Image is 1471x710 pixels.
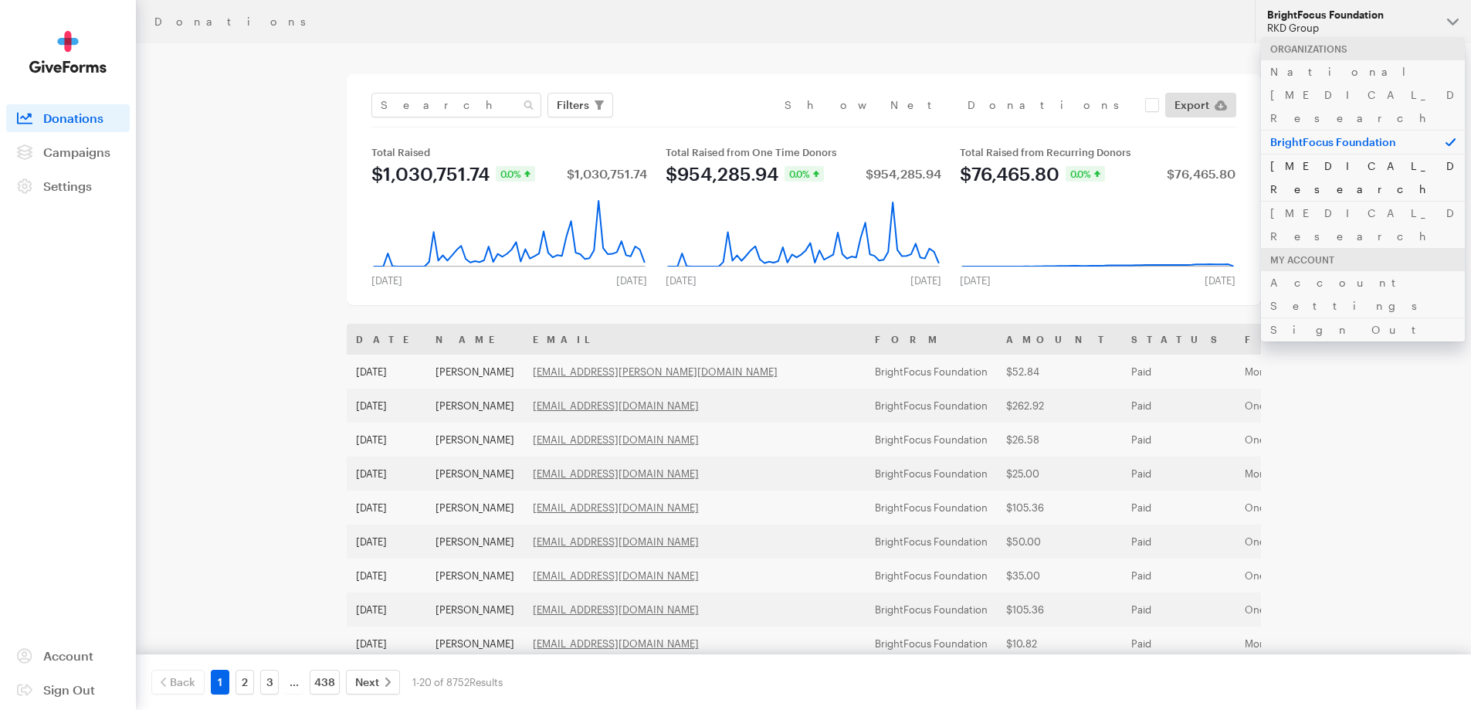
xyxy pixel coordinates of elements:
[426,559,524,593] td: [PERSON_NAME]
[1235,525,1412,559] td: One time
[1261,270,1465,318] a: Account Settings
[533,433,699,446] a: [EMAIL_ADDRESS][DOMAIN_NAME]
[347,559,426,593] td: [DATE]
[1122,355,1235,389] td: Paid
[43,110,103,125] span: Donations
[997,491,1122,525] td: $105.36
[866,491,997,525] td: BrightFocus Foundation
[866,627,997,661] td: BrightFocus Foundation
[533,467,699,480] a: [EMAIL_ADDRESS][DOMAIN_NAME]
[426,627,524,661] td: [PERSON_NAME]
[426,324,524,355] th: Name
[533,365,778,378] a: [EMAIL_ADDRESS][PERSON_NAME][DOMAIN_NAME]
[567,168,647,180] div: $1,030,751.74
[6,172,130,200] a: Settings
[1235,559,1412,593] td: One time
[557,96,589,114] span: Filters
[43,648,93,663] span: Account
[362,274,412,287] div: [DATE]
[866,324,997,355] th: Form
[666,165,778,183] div: $954,285.94
[347,324,426,355] th: Date
[347,355,426,389] td: [DATE]
[1261,59,1465,130] a: National [MEDICAL_DATA] Research
[1267,22,1435,35] div: RKD Group
[960,165,1059,183] div: $76,465.80
[1167,168,1235,180] div: $76,465.80
[43,178,92,193] span: Settings
[1174,96,1209,114] span: Export
[426,491,524,525] td: [PERSON_NAME]
[1122,525,1235,559] td: Paid
[533,569,699,582] a: [EMAIL_ADDRESS][DOMAIN_NAME]
[347,627,426,661] td: [DATE]
[1122,389,1235,423] td: Paid
[1122,423,1235,457] td: Paid
[347,457,426,491] td: [DATE]
[347,389,426,423] td: [DATE]
[533,501,699,514] a: [EMAIL_ADDRESS][DOMAIN_NAME]
[426,389,524,423] td: [PERSON_NAME]
[1195,274,1245,287] div: [DATE]
[310,670,340,695] a: 438
[997,389,1122,423] td: $262.92
[524,324,866,355] th: Email
[469,676,503,688] span: Results
[866,559,997,593] td: BrightFocus Foundation
[533,535,699,548] a: [EMAIL_ADDRESS][DOMAIN_NAME]
[496,166,535,182] div: 0.0%
[6,104,130,132] a: Donations
[997,593,1122,627] td: $105.36
[533,603,699,616] a: [EMAIL_ADDRESS][DOMAIN_NAME]
[1261,37,1465,60] div: Organizations
[6,676,130,704] a: Sign Out
[666,146,941,158] div: Total Raised from One Time Donors
[43,144,110,159] span: Campaigns
[6,138,130,166] a: Campaigns
[426,593,524,627] td: [PERSON_NAME]
[371,146,647,158] div: Total Raised
[1261,130,1465,154] p: BrightFocus Foundation
[997,355,1122,389] td: $52.84
[29,31,107,73] img: GiveForms
[346,670,400,695] a: Next
[866,457,997,491] td: BrightFocus Foundation
[1261,248,1465,271] div: My Account
[43,682,95,697] span: Sign Out
[1235,457,1412,491] td: Monthly
[533,637,699,650] a: [EMAIL_ADDRESS][DOMAIN_NAME]
[866,355,997,389] td: BrightFocus Foundation
[866,423,997,457] td: BrightFocus Foundation
[1122,627,1235,661] td: Paid
[236,670,254,695] a: 2
[1267,8,1435,22] div: BrightFocus Foundation
[547,93,613,117] button: Filters
[901,274,951,287] div: [DATE]
[533,399,699,412] a: [EMAIL_ADDRESS][DOMAIN_NAME]
[1261,154,1465,201] a: [MEDICAL_DATA] Research
[1122,457,1235,491] td: Paid
[347,525,426,559] td: [DATE]
[866,525,997,559] td: BrightFocus Foundation
[426,525,524,559] td: [PERSON_NAME]
[866,593,997,627] td: BrightFocus Foundation
[951,274,1000,287] div: [DATE]
[347,491,426,525] td: [DATE]
[1261,201,1465,248] a: [MEDICAL_DATA] Research
[997,559,1122,593] td: $35.00
[785,166,824,182] div: 0.0%
[607,274,656,287] div: [DATE]
[426,457,524,491] td: [PERSON_NAME]
[347,423,426,457] td: [DATE]
[6,642,130,670] a: Account
[1261,318,1465,341] a: Sign Out
[1235,423,1412,457] td: One time
[997,457,1122,491] td: $25.00
[1122,491,1235,525] td: Paid
[355,673,379,691] span: Next
[1235,389,1412,423] td: One time
[1165,93,1236,117] a: Export
[347,593,426,627] td: [DATE]
[371,165,490,183] div: $1,030,751.74
[1122,593,1235,627] td: Paid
